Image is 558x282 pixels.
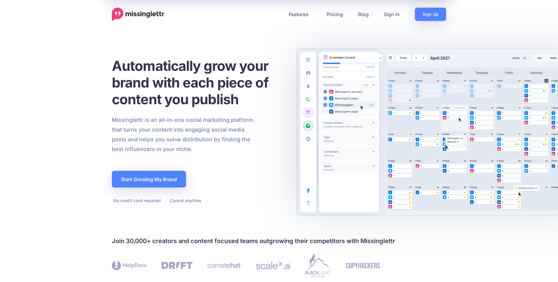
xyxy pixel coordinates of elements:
a: Blog [350,8,376,21]
li: Cancel anytime [168,197,201,204]
a: Features [281,8,319,21]
h1: Automatically grow your brand with each piece of content you publish [112,57,284,108]
a: Home [112,8,164,21]
a: Start Growing My Brand [112,171,186,187]
p: Missinglettr is an all-in-one social marketing platform that turns your content into engaging soc... [112,115,253,154]
a: Pricing [319,8,350,21]
li: No credit card required [112,197,161,204]
a: Sign In [376,8,407,21]
h4: Join 30,000+ creators and content focused teams outgrowing their competitors with Missinglettr [112,236,446,246]
a: Sign Up [415,8,446,21]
